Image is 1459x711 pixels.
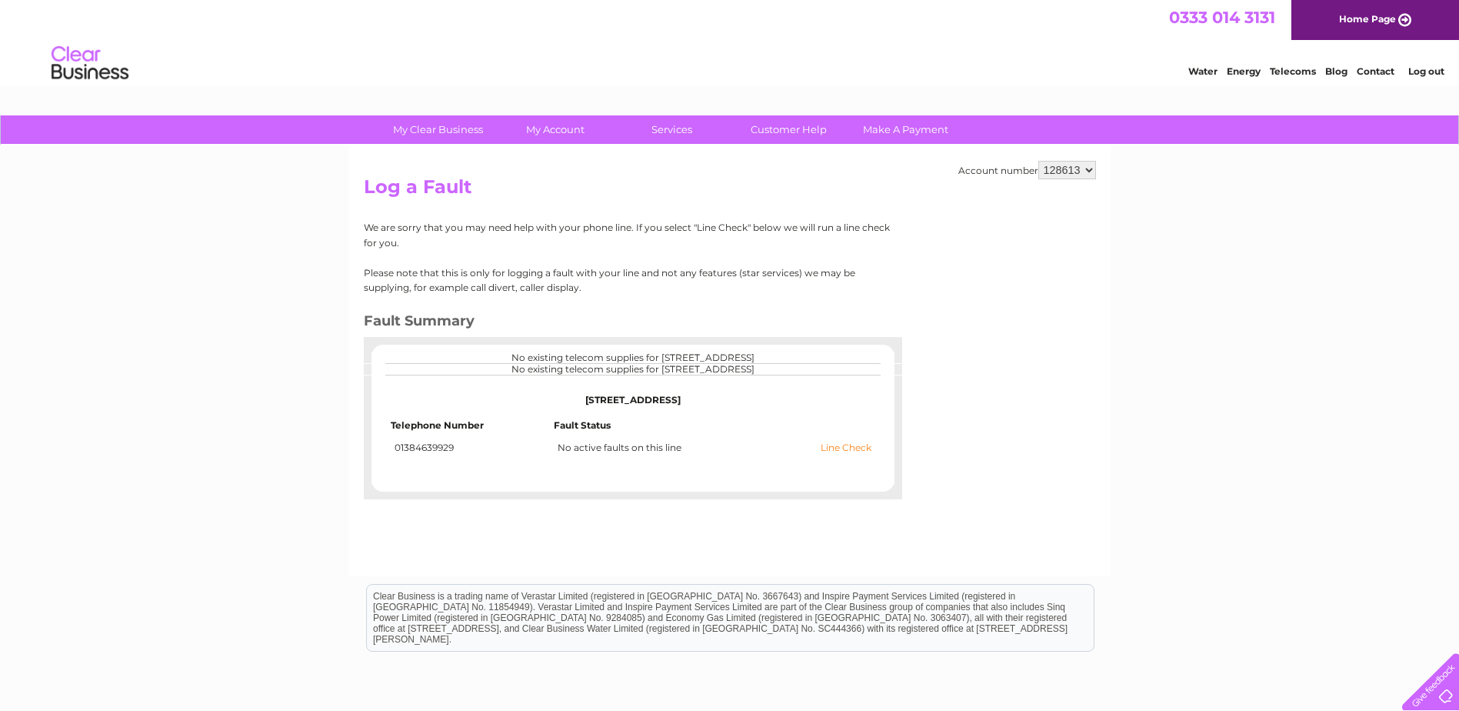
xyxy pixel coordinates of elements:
[1408,65,1444,77] a: Log out
[391,379,875,421] td: [STREET_ADDRESS]
[51,40,129,87] img: logo.png
[554,420,874,439] td: Fault Status
[958,161,1096,179] div: Account number
[821,442,871,453] a: Line Check
[367,8,1094,75] div: Clear Business is a trading name of Verastar Limited (registered in [GEOGRAPHIC_DATA] No. 3667643...
[375,115,501,144] a: My Clear Business
[725,115,852,144] a: Customer Help
[1188,65,1217,77] a: Water
[364,265,891,295] p: Please note that this is only for logging a fault with your line and not any features (star servi...
[391,420,555,439] td: Telephone Number
[364,310,891,337] h3: Fault Summary
[1169,8,1275,27] a: 0333 014 3131
[608,115,735,144] a: Services
[387,352,879,363] center: No existing telecom supplies for [STREET_ADDRESS]
[1227,65,1261,77] a: Energy
[391,439,555,457] td: 01384639929
[1325,65,1347,77] a: Blog
[842,115,969,144] a: Make A Payment
[364,220,891,249] p: We are sorry that you may need help with your phone line. If you select "Line Check" below we wil...
[554,439,874,457] td: No active faults on this line
[1270,65,1316,77] a: Telecoms
[387,364,879,375] center: No existing telecom supplies for [STREET_ADDRESS]
[1357,65,1394,77] a: Contact
[491,115,618,144] a: My Account
[364,176,1096,205] h2: Log a Fault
